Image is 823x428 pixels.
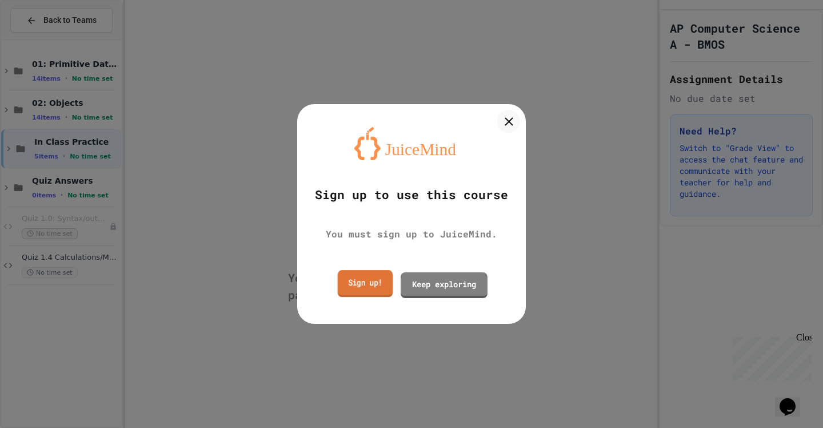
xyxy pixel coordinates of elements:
[326,227,497,241] div: You must sign up to JuiceMind.
[315,186,508,204] div: Sign up to use this course
[401,272,488,298] a: Keep exploring
[338,270,393,297] a: Sign up!
[354,127,469,160] img: logo-orange.svg
[5,5,79,73] div: Chat with us now!Close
